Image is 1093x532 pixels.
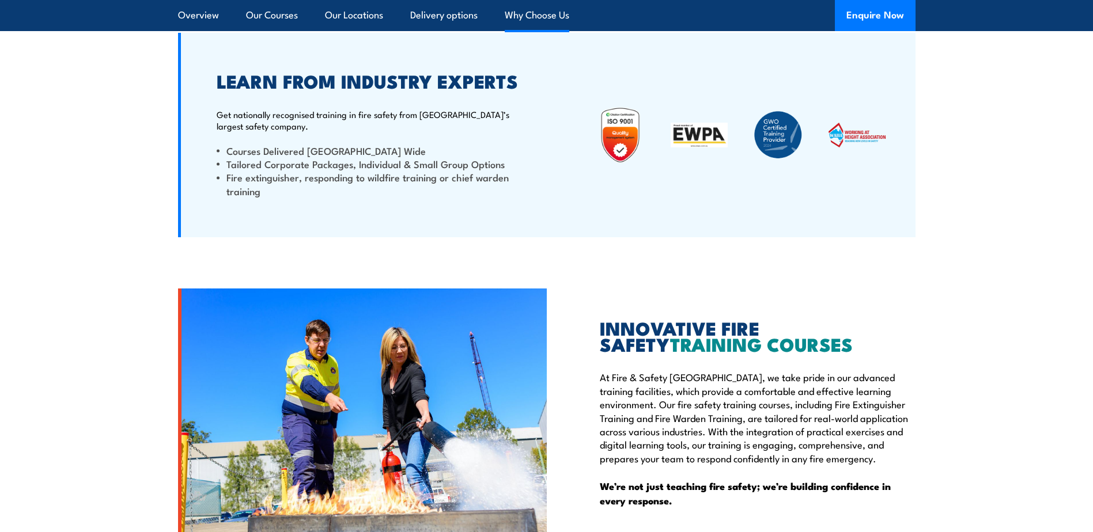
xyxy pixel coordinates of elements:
[671,123,728,147] img: EWPA: Elevating Work Platform Association of Australia
[217,157,519,170] li: Tailored Corporate Packages, Individual & Small Group Options
[600,320,916,352] h2: INNOVATIVE FIRE SAFETY
[600,370,916,465] p: At Fire & Safety [GEOGRAPHIC_DATA], we take pride in our advanced training facilities, which prov...
[217,109,519,132] p: Get nationally recognised training in fire safety from [GEOGRAPHIC_DATA]’s largest safety company.
[750,107,807,164] img: Fire & Safety Australia are a GWO Certified Training Provider 2024
[217,170,519,197] li: Fire extinguisher, responding to wildfire training or chief warden training
[592,107,649,164] img: Untitled design (19)
[217,144,519,157] li: Courses Delivered [GEOGRAPHIC_DATA] Wide
[670,329,853,358] span: TRAINING COURSES
[829,123,886,147] img: WAHA Working at height association – view FSAs working at height courses
[600,478,891,507] strong: We’re not just teaching fire safety; we’re building confidence in every response.
[217,73,519,89] h2: LEARN FROM INDUSTRY EXPERTS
